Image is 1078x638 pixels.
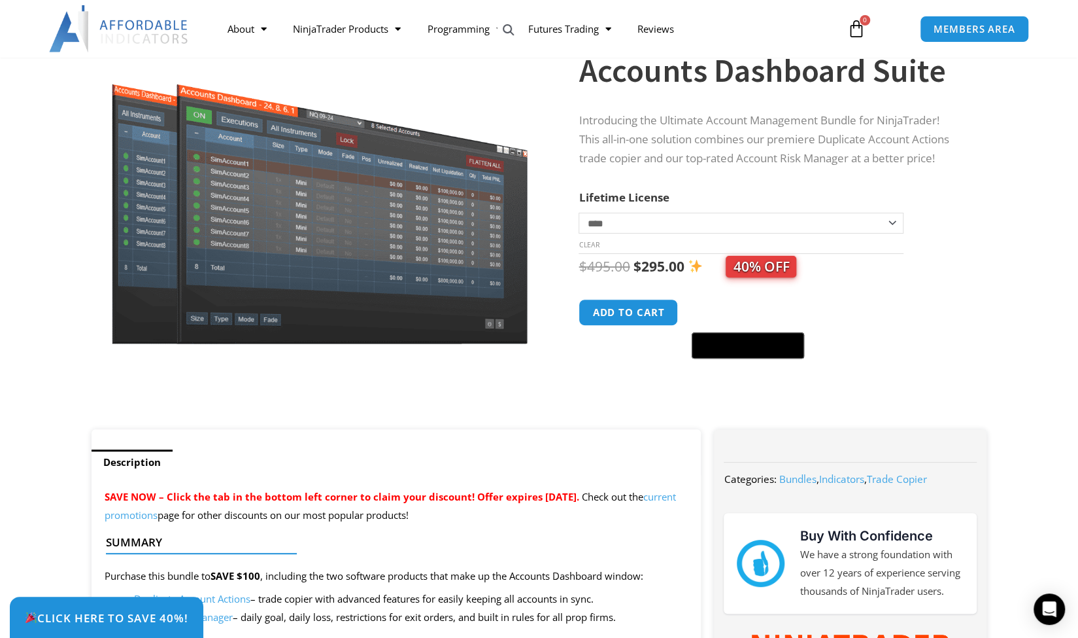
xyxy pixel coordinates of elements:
[800,526,964,546] h3: Buy With Confidence
[633,257,641,275] span: $
[106,536,677,549] h4: Summary
[211,569,260,582] strong: SAVE $100
[280,14,414,44] a: NinjaTrader Products
[818,472,864,486] a: Indicators
[579,190,669,205] label: Lifetime License
[579,48,960,94] h1: Accounts Dashboard Suite
[214,14,832,44] nav: Menu
[579,367,960,378] iframe: PayPal Message 1
[579,111,960,168] p: Introducing the Ultimate Account Management Bundle for NinjaTrader! This all-in-one solution comb...
[105,567,688,586] p: Purchase this bundle to , including the two software products that make up the Accounts Dashboard...
[25,612,188,623] span: Click Here to save 40%!
[579,257,630,275] bdi: 495.00
[105,490,579,503] span: SAVE NOW – Click the tab in the bottom left corner to claim your discount! Offer expires [DATE].
[633,257,684,275] bdi: 295.00
[134,592,250,605] a: Duplicate Account Actions
[724,472,776,486] span: Categories:
[25,612,37,623] img: 🎉
[1034,594,1065,625] div: Open Intercom Messenger
[692,332,804,359] button: Buy with GPay
[579,299,678,326] button: Add to cart
[779,472,926,486] span: , ,
[105,488,688,525] p: Check out the page for other discounts on our most popular products!
[214,14,280,44] a: About
[49,5,190,52] img: LogoAI | Affordable Indicators – NinjaTrader
[414,14,514,44] a: Programming
[514,14,624,44] a: Futures Trading
[866,472,926,486] a: Trade Copier
[579,240,599,249] a: Clear options
[860,15,870,26] span: 0
[934,24,1015,34] span: MEMBERS AREA
[134,590,688,609] li: – trade copier with advanced features for easily keeping all accounts in sync.
[688,259,702,273] img: ✨
[800,546,964,601] p: We have a strong foundation with over 12 years of experience serving thousands of NinjaTrader users.
[828,10,885,48] a: 0
[92,450,173,475] a: Description
[726,256,796,277] span: 40% OFF
[737,540,784,587] img: mark thumbs good 43913 | Affordable Indicators – NinjaTrader
[497,18,520,42] a: View full-screen image gallery
[689,297,807,328] iframe: Secure express checkout frame
[779,472,816,486] a: Bundles
[579,257,586,275] span: $
[624,14,686,44] a: Reviews
[920,16,1029,43] a: MEMBERS AREA
[10,597,203,638] a: 🎉Click Here to save 40%!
